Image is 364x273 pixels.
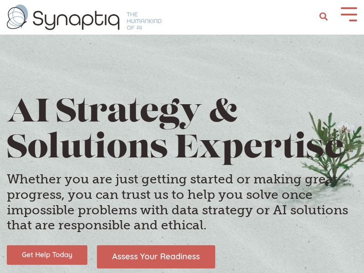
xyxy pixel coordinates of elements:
img: synaptiq logo-1 [7,5,162,30]
h4: Whether you are just getting started or making great progress, you can trust us to help you solve... [7,172,357,233]
img: Assess Your Readiness [97,245,215,268]
h1: AI Strategy & Solutions Expertise [7,96,357,167]
img: Get Help Today [7,245,87,265]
